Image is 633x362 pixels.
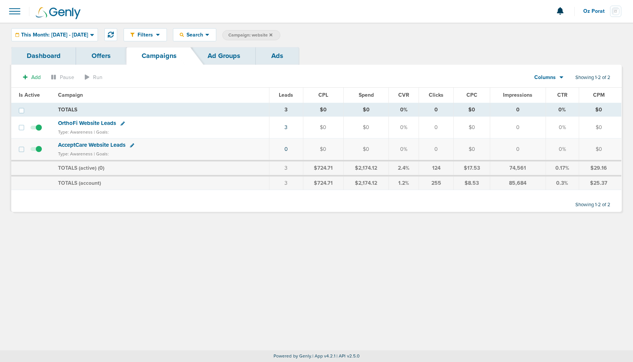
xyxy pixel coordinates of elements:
td: 0 [490,117,546,138]
td: $2,174.12 [344,161,389,176]
a: Ads [256,47,299,65]
td: 124 [419,161,454,176]
span: | API v2.5.0 [336,353,359,359]
td: $0 [579,103,621,117]
td: 0 [419,103,454,117]
span: Filters [135,32,156,38]
td: 0% [389,117,419,138]
td: 0% [389,103,419,117]
span: Clicks [429,92,443,98]
td: $0 [579,138,621,161]
td: 1.2% [389,176,419,190]
td: 3 [269,103,303,117]
td: 0 [419,138,454,161]
td: $0 [344,103,389,117]
button: Add [19,72,45,83]
a: 3 [284,124,287,131]
td: $0 [303,117,343,138]
td: TOTALS [54,103,269,117]
span: Is Active [19,92,40,98]
span: Campaign: website [228,32,272,38]
span: Showing 1-2 of 2 [575,202,610,208]
small: | Goals: [94,129,109,135]
td: $0 [453,117,490,138]
td: 74,561 [490,161,546,176]
td: $0 [344,117,389,138]
td: $25.37 [579,176,621,190]
td: $2,174.12 [344,176,389,190]
span: This Month: [DATE] - [DATE] [21,32,88,38]
span: Impressions [503,92,532,98]
td: TOTALS (active) ( ) [54,161,269,176]
span: Showing 1-2 of 2 [575,75,610,81]
td: $0 [303,138,343,161]
small: | Goals: [94,151,109,157]
td: $0 [303,103,343,117]
img: Genly [36,7,81,19]
td: 0 [419,117,454,138]
td: $29.16 [579,161,621,176]
td: $0 [579,117,621,138]
td: $0 [344,138,389,161]
td: $17.53 [453,161,490,176]
td: $0 [453,138,490,161]
td: $724.71 [303,176,343,190]
small: Type: Awareness [58,151,93,157]
span: CPL [318,92,328,98]
span: CPM [593,92,605,98]
td: TOTALS (account) [54,176,269,190]
td: 0.3% [546,176,579,190]
td: $0 [453,103,490,117]
a: Dashboard [11,47,76,65]
span: Spend [359,92,374,98]
span: Add [31,74,41,81]
td: 85,684 [490,176,546,190]
td: 255 [419,176,454,190]
span: Columns [534,74,556,81]
span: | App v4.2.1 [312,353,335,359]
span: Campaign [58,92,83,98]
span: CTR [557,92,567,98]
span: Search [184,32,205,38]
small: Type: Awareness [58,129,93,135]
td: $8.53 [453,176,490,190]
span: AcceptCare Website Leads [58,141,125,148]
td: 2.4% [389,161,419,176]
td: 0.17% [546,161,579,176]
td: 0% [546,138,579,161]
span: 0 [99,165,103,171]
td: $724.71 [303,161,343,176]
span: Leads [279,92,293,98]
td: 0% [546,117,579,138]
td: 0 [490,103,546,117]
span: OrthoFi Website Leads [58,120,116,126]
td: 0% [546,103,579,117]
a: Ad Groups [192,47,256,65]
a: Offers [76,47,126,65]
a: Campaigns [126,47,192,65]
a: 0 [284,146,288,152]
td: 0 [490,138,546,161]
span: CVR [398,92,409,98]
span: Oz Porat [583,9,610,14]
span: CPC [466,92,477,98]
td: 3 [269,161,303,176]
td: 3 [269,176,303,190]
td: 0% [389,138,419,161]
